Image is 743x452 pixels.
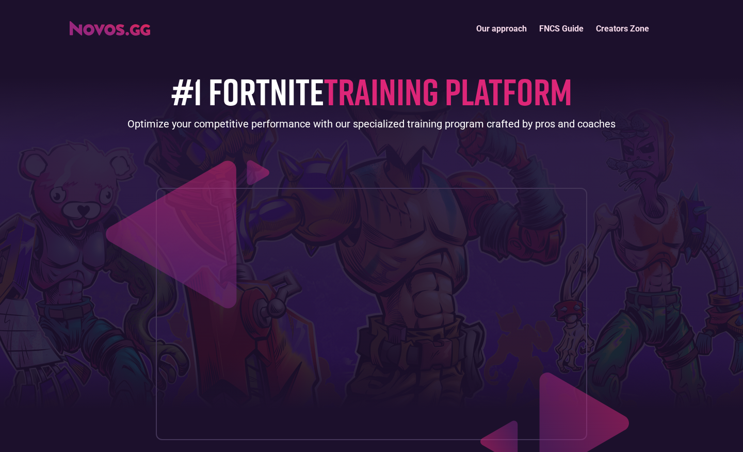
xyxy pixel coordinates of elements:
a: Creators Zone [590,18,655,40]
h1: #1 FORTNITE [171,71,572,111]
a: home [70,18,150,36]
iframe: Increase your placement in 14 days (Novos.gg) [165,197,578,431]
a: FNCS Guide [533,18,590,40]
div: Optimize your competitive performance with our specialized training program crafted by pros and c... [127,117,616,131]
span: TRAINING PLATFORM [324,69,572,114]
a: Our approach [470,18,533,40]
